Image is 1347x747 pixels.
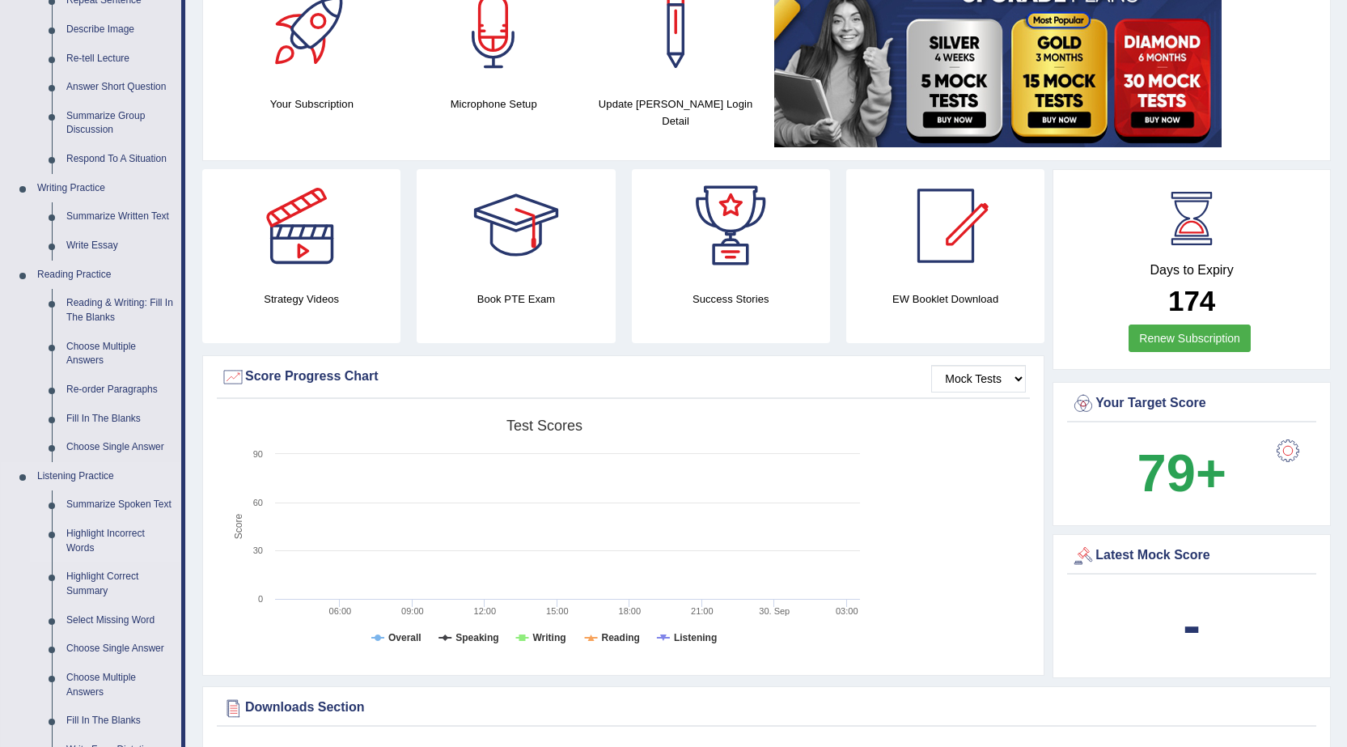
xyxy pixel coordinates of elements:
[417,291,615,308] h4: Book PTE Exam
[59,45,181,74] a: Re-tell Lecture
[59,520,181,562] a: Highlight Incorrect Words
[30,462,181,491] a: Listening Practice
[59,562,181,605] a: Highlight Correct Summary
[388,632,421,643] tspan: Overall
[59,405,181,434] a: Fill In The Blanks
[1168,285,1215,316] b: 174
[1071,544,1312,568] div: Latest Mock Score
[546,606,569,616] text: 15:00
[59,231,181,261] a: Write Essay
[1071,263,1312,278] h4: Days to Expiry
[59,145,181,174] a: Respond To A Situation
[846,291,1044,308] h4: EW Booklet Download
[532,632,565,643] tspan: Writing
[59,15,181,45] a: Describe Image
[59,707,181,736] a: Fill In The Blanks
[59,664,181,707] a: Choose Multiple Answers
[759,606,790,616] tspan: 30. Sep
[602,632,640,643] tspan: Reading
[474,606,497,616] text: 12:00
[632,291,830,308] h4: Success Stories
[59,433,181,462] a: Choose Single Answer
[836,606,858,616] text: 03:00
[1183,596,1201,655] b: -
[253,449,263,459] text: 90
[30,174,181,203] a: Writing Practice
[401,606,424,616] text: 09:00
[1129,325,1251,352] a: Renew Subscription
[59,333,181,376] a: Choose Multiple Answers
[593,95,759,129] h4: Update [PERSON_NAME] Login Detail
[59,606,181,635] a: Select Missing Word
[30,261,181,290] a: Reading Practice
[221,696,1312,720] div: Downloads Section
[1137,444,1226,503] b: 79+
[506,418,582,434] tspan: Test scores
[253,545,263,555] text: 30
[455,632,498,643] tspan: Speaking
[59,490,181,520] a: Summarize Spoken Text
[691,606,714,616] text: 21:00
[59,635,181,664] a: Choose Single Answer
[59,73,181,102] a: Answer Short Question
[59,289,181,332] a: Reading & Writing: Fill In The Blanks
[674,632,717,643] tspan: Listening
[221,365,1026,389] div: Score Progress Chart
[59,202,181,231] a: Summarize Written Text
[253,498,263,507] text: 60
[229,95,395,112] h4: Your Subscription
[619,606,642,616] text: 18:00
[202,291,400,308] h4: Strategy Videos
[1071,392,1312,416] div: Your Target Score
[329,606,352,616] text: 06:00
[233,514,244,540] tspan: Score
[59,376,181,405] a: Re-order Paragraphs
[59,102,181,145] a: Summarize Group Discussion
[258,594,263,604] text: 0
[411,95,577,112] h4: Microphone Setup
